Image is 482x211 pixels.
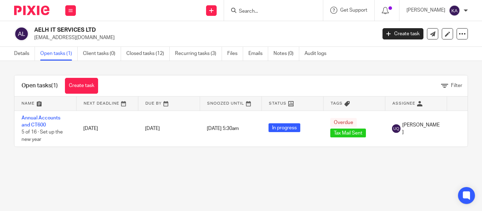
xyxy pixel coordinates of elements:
a: Open tasks (1) [40,47,78,61]
a: Recurring tasks (3) [175,47,222,61]
input: Search [238,8,302,15]
a: Notes (0) [273,47,299,61]
td: [DATE] [76,111,138,147]
a: Files [227,47,243,61]
span: Snoozed Until [207,101,244,105]
span: Tax Mail Sent [330,129,366,137]
h1: Open tasks [22,82,58,89]
a: Audit logs [305,47,332,61]
a: Annual Accounts and CT600 [22,116,60,128]
a: Create task [65,78,98,94]
span: [DATE] 5:30am [207,126,239,131]
img: Pixie [14,6,49,15]
h2: AELH IT SERVICES LTD [34,26,305,34]
span: 5 of 16 · Set up the new year [22,130,63,142]
span: [PERSON_NAME] [402,122,440,136]
img: svg%3E [14,26,29,41]
span: [DATE] [145,126,160,131]
span: (1) [51,83,58,88]
a: Closed tasks (12) [126,47,170,61]
p: [EMAIL_ADDRESS][DOMAIN_NAME] [34,34,372,41]
span: Status [269,101,287,105]
span: Get Support [340,8,367,13]
a: Emails [248,47,268,61]
span: In progress [269,123,300,132]
span: Filter [451,83,462,88]
span: Tags [331,101,343,105]
p: [PERSON_NAME] [406,7,445,14]
a: Details [14,47,35,61]
a: Create task [382,28,423,39]
img: svg%3E [449,5,460,16]
span: Overdue [330,118,357,127]
img: svg%3E [392,124,400,133]
a: Client tasks (0) [83,47,121,61]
